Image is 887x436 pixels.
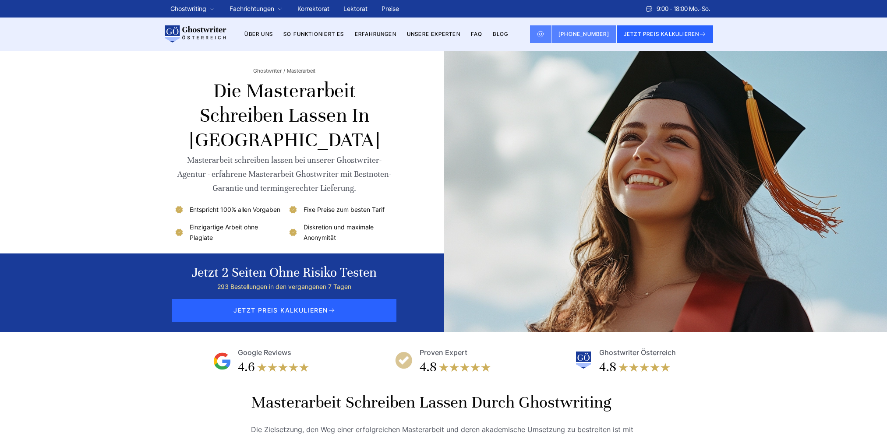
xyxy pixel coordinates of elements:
img: stars [438,359,491,376]
img: Fixe Preise zum besten Tarif [288,204,298,215]
a: [PHONE_NUMBER] [551,25,617,43]
a: Lektorat [343,5,368,12]
div: Google Reviews [238,346,291,359]
img: Google Reviews [213,352,231,370]
span: Masterarbeit [287,67,315,74]
img: logo wirschreiben [163,25,226,43]
img: Schedule [645,5,653,12]
li: Einzigartige Arbeit ohne Plagiate [174,222,281,243]
div: Proven Expert [420,346,467,359]
img: Entspricht 100% allen Vorgaben [174,204,184,215]
span: 9:00 - 18:00 Mo.-So. [657,4,710,14]
img: Email [537,31,544,38]
div: 4.8 [599,359,616,376]
div: 293 Bestellungen in den vergangenen 7 Tagen [192,281,377,292]
img: stars [618,359,671,376]
img: Ghostwriter [575,352,592,369]
img: Diskretion und maximale Anonymität [288,227,298,238]
a: Über uns [244,31,273,37]
div: Jetzt 2 Seiten ohne Risiko testen [192,264,377,281]
a: FAQ [471,31,483,37]
a: Erfahrungen [355,31,396,37]
h2: Masterarbeit schreiben lassen durch Ghostwriting [251,392,636,413]
h1: Die Masterarbeit schreiben lassen in [GEOGRAPHIC_DATA] [174,79,395,152]
a: So funktioniert es [283,31,344,37]
a: Ghostwriter [253,67,285,74]
a: Unsere Experten [407,31,460,37]
span: [PHONE_NUMBER] [558,31,609,37]
img: stars [257,359,309,376]
a: BLOG [493,31,508,37]
a: Korrektorat [297,5,329,12]
button: JETZT PREIS KALKULIEREN [617,25,714,43]
a: Ghostwriting [170,4,206,14]
a: Fachrichtungen [230,4,274,14]
li: Fixe Preise zum besten Tarif [288,204,395,215]
img: Einzigartige Arbeit ohne Plagiate [174,227,184,238]
div: Masterarbeit schreiben lassen bei unserer Ghostwriter-Agentur - erfahrene Masterarbeit Ghostwrite... [174,153,395,195]
img: Proven Expert [395,352,413,369]
div: 4.6 [238,359,255,376]
li: Diskretion und maximale Anonymität [288,222,395,243]
span: JETZT PREIS KALKULIEREN [172,299,396,322]
div: 4.8 [420,359,437,376]
div: Ghostwriter Österreich [599,346,676,359]
a: Preise [382,5,399,12]
li: Entspricht 100% allen Vorgaben [174,204,281,215]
